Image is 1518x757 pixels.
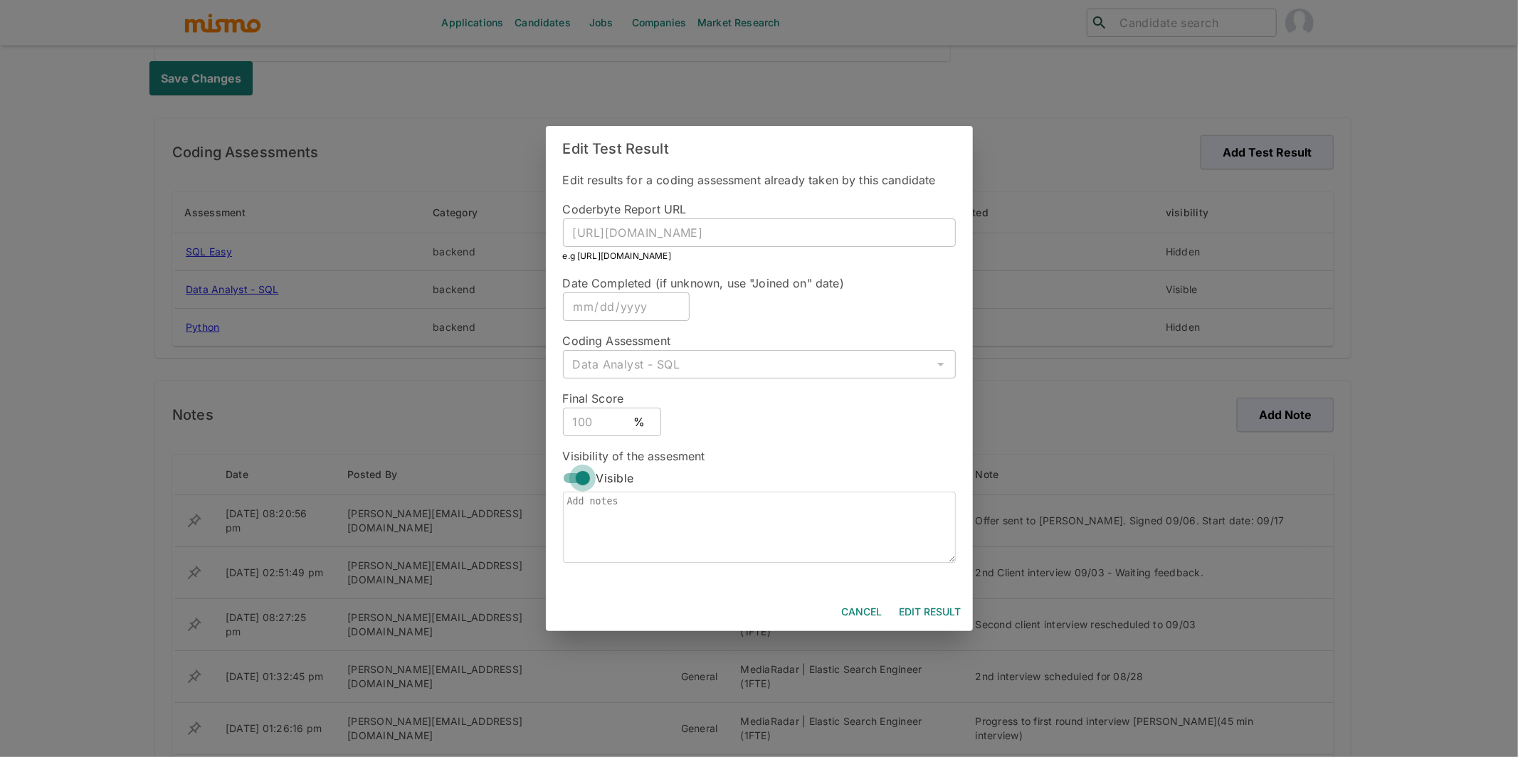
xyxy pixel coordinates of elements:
[563,334,671,348] span: Coding Assessment
[596,468,634,488] span: Visible
[563,249,956,263] p: e.g [URL][DOMAIN_NAME]
[546,126,973,171] h2: Edit Test Result
[563,173,936,187] span: Edit results for a coding assessment already taken by this candidate
[563,448,956,465] h6: Visibility of the assesment
[563,276,844,290] span: Date Completed (if unknown, use "Joined on" date)
[563,202,687,216] span: Coderbyte Report URL
[894,599,967,625] button: Edit Result
[563,391,624,406] span: Final Score
[836,599,888,625] button: Cancel
[633,412,645,432] p: %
